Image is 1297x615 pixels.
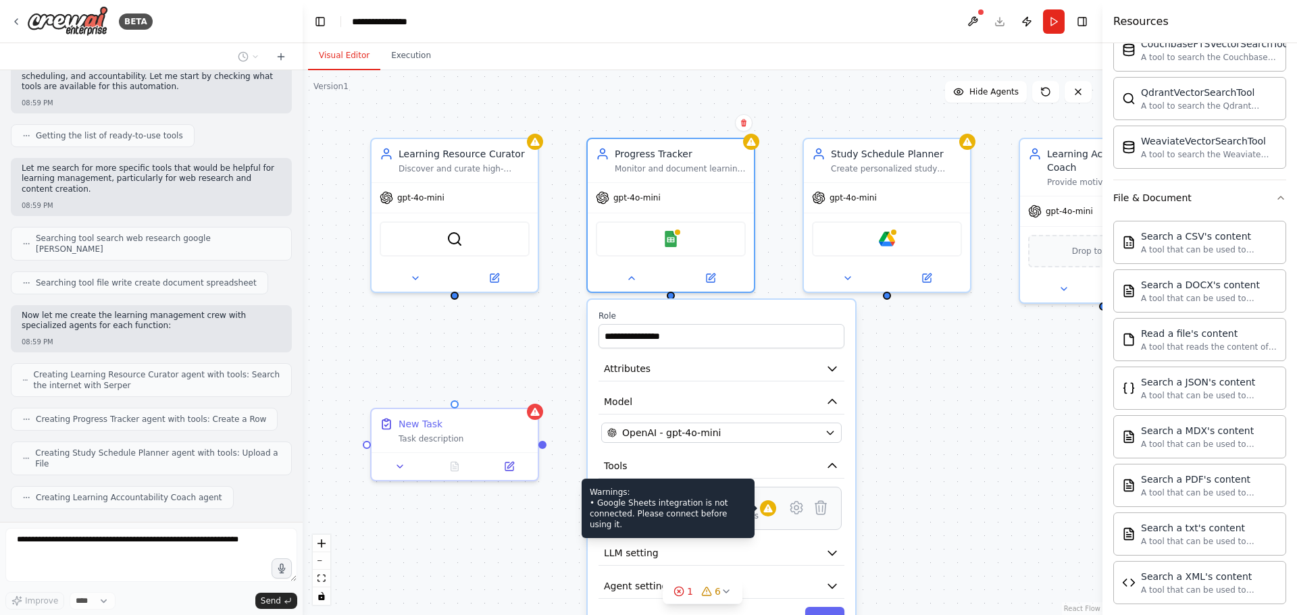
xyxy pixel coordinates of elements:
[1064,605,1100,612] a: React Flow attribution
[615,147,746,161] div: Progress Tracker
[25,595,58,606] span: Improve
[1141,37,1291,51] div: CouchbaseFTSVectorSearchTool
[1141,521,1277,535] div: Search a txt's content
[1122,92,1136,105] img: QdrantVectorSearchTool
[1141,244,1277,255] div: A tool that can be used to semantic search a query from a CSV's content.
[270,49,292,65] button: Start a new chat
[1113,191,1192,205] div: File & Document
[1141,327,1277,340] div: Read a file's content
[809,496,833,520] button: Delete tool
[447,231,463,247] img: SerperDevTool
[313,535,330,605] div: React Flow controls
[604,459,628,473] span: Tools
[27,6,108,36] img: Logo
[615,163,746,174] div: Monitor and document learning progress across {subject} by tracking completed modules, time spent...
[426,458,484,475] button: No output available
[313,552,330,570] button: zoom out
[879,231,895,247] img: Google Drive
[604,362,651,375] span: Attributes
[261,595,281,606] span: Send
[1141,487,1277,498] div: A tool that can be used to semantic search a query from a PDF's content.
[830,192,877,203] span: gpt-4o-mini
[604,579,673,593] span: Agent settings
[599,454,844,479] button: Tools
[672,270,748,286] button: Open in side panel
[36,492,222,503] span: Creating Learning Accountability Coach agent
[36,414,266,425] span: Creating Progress Tracker agent with tools: Create a Row
[969,86,1019,97] span: Hide Agents
[397,192,444,203] span: gpt-4o-mini
[399,433,530,444] div: Task description
[311,12,330,31] button: Hide left sidebar
[1122,479,1136,492] img: PDFSearchTool
[599,574,844,599] button: Agent settings
[1141,536,1277,547] div: A tool that can be used to semantic search a query from a txt's content.
[1122,381,1136,395] img: JSONSearchTool
[22,200,281,211] div: 08:59 PM
[22,337,281,347] div: 08:59 PM
[1073,12,1092,31] button: Hide right sidebar
[599,356,844,381] button: Attributes
[313,570,330,587] button: fit view
[945,81,1027,103] button: Hide Agents
[1141,230,1277,243] div: Search a CSV's content
[599,311,844,321] label: Role
[22,98,281,108] div: 08:59 PM
[604,395,632,408] span: Model
[601,423,842,443] button: OpenAI - gpt-4o-mini
[1141,52,1291,63] div: A tool to search the Couchbase database for relevant information on internal documents.
[1141,101,1277,111] div: A tool to search the Qdrant database for relevant information on internal documents.
[1019,138,1188,304] div: Learning Accountability CoachProvide motivation, accountability, and strategic guidance for {subj...
[5,592,64,610] button: Improve
[399,163,530,174] div: Discover and curate high-quality learning resources for {subject} tailored to {learning_level} an...
[313,587,330,605] button: toggle interactivity
[370,408,539,481] div: New TaskTask description
[456,270,532,286] button: Open in side panel
[803,138,971,293] div: Study Schedule PlannerCreate personalized study schedules for {subject} based on {available_hours...
[715,585,721,598] span: 6
[380,42,442,70] button: Execution
[1122,43,1136,57] img: CouchbaseFTSVectorSearchTool
[1047,147,1178,174] div: Learning Accountability Coach
[784,496,809,520] button: Configure tool
[22,311,281,331] p: Now let me create the learning management crew with specialized agents for each function:
[1122,430,1136,444] img: MDXSearchTool
[35,448,280,469] span: Creating Study Schedule Planner agent with tools: Upload a File
[1122,333,1136,346] img: FileReadTool
[1141,278,1277,292] div: Search a DOCX's content
[888,270,965,286] button: Open in side panel
[735,114,753,132] button: Delete node
[1141,149,1277,160] div: A tool to search the Weaviate database for relevant information on internal documents.
[1141,424,1277,437] div: Search a MDX's content
[36,233,280,255] span: Searching tool search web research google [PERSON_NAME]
[1141,293,1277,304] div: A tool that can be used to semantic search a query from a DOCX's content.
[1046,206,1093,217] span: gpt-4o-mini
[1113,180,1286,215] button: File & Document
[255,593,297,609] button: Send
[663,579,742,604] button: 16
[22,50,281,92] p: I'll help you build a comprehensive learning management crew that handles resource curation, prog...
[1122,576,1136,589] img: XMLSearchTool
[1113,14,1169,30] h4: Resources
[36,277,257,288] span: Searching tool file write create document spreadsheet
[1141,390,1277,401] div: A tool that can be used to semantic search a query from a JSON's content.
[687,585,693,598] span: 1
[1141,570,1277,583] div: Search a XML's content
[1141,585,1277,595] div: A tool that can be used to semantic search a query from a XML's content.
[1072,244,1135,258] span: Drop tools here
[119,14,153,30] div: BETA
[352,15,419,28] nav: breadcrumb
[34,369,280,391] span: Creating Learning Resource Curator agent with tools: Search the internet with Serper
[370,138,539,293] div: Learning Resource CuratorDiscover and curate high-quality learning resources for {subject} tailor...
[272,558,292,579] button: Click to speak your automation idea
[232,49,265,65] button: Switch to previous chat
[1122,140,1136,154] img: WeaviateVectorSearchTool
[1141,375,1277,389] div: Search a JSON's content
[1141,342,1277,352] div: A tool that reads the content of a file. To use this tool, provide a 'file_path' parameter with t...
[1141,134,1277,148] div: WeaviateVectorSearchTool
[399,147,530,161] div: Learning Resource Curator
[22,163,281,195] p: Let me search for more specific tools that would be helpful for learning management, particularly...
[1113,23,1286,180] div: Database & Data
[1141,86,1277,99] div: QdrantVectorSearchTool
[663,231,679,247] img: Google Sheets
